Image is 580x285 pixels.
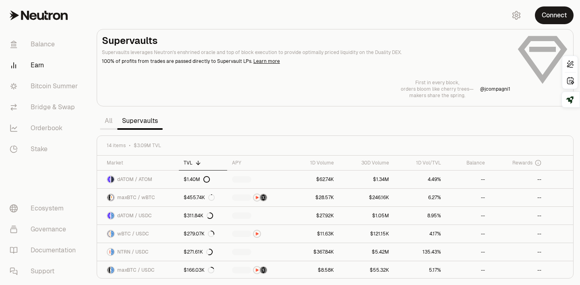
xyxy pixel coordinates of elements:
[102,49,510,56] p: Supervaults leverages Neutron's enshrined oracle and top of block execution to provide optimally ...
[179,207,227,225] a: $311.84K
[446,225,490,243] a: --
[108,194,110,201] img: maxBTC Logo
[253,58,280,64] a: Learn more
[490,243,546,261] a: --
[3,139,87,160] a: Stake
[97,207,179,225] a: dATOM LogoUSDC LogodATOM / USDC
[232,193,284,202] button: NTRNStructured Points
[394,225,445,243] a: 4.17%
[451,160,485,166] div: Balance
[97,225,179,243] a: wBTC LogoUSDC LogowBTC / USDC
[480,86,510,92] a: @jcompagni1
[3,198,87,219] a: Ecosystem
[394,207,445,225] a: 8.95%
[179,225,227,243] a: $279.07K
[108,267,110,273] img: maxBTC Logo
[179,261,227,279] a: $166.03K
[446,261,490,279] a: --
[232,230,284,238] button: NTRN
[344,160,389,166] div: 30D Volume
[232,160,284,166] div: APY
[108,212,110,219] img: dATOM Logo
[184,176,210,183] div: $1.40M
[107,160,174,166] div: Market
[111,267,114,273] img: USDC Logo
[97,171,179,188] a: dATOM LogoATOM LogodATOM / ATOM
[446,207,490,225] a: --
[102,58,510,65] p: 100% of profits from trades are passed directly to Supervault LPs.
[339,207,394,225] a: $1.05M
[107,142,126,149] span: 14 items
[117,113,163,129] a: Supervaults
[184,212,213,219] div: $311.84K
[3,55,87,76] a: Earn
[111,249,114,255] img: USDC Logo
[294,160,334,166] div: 1D Volume
[3,261,87,282] a: Support
[289,225,339,243] a: $11.63K
[117,194,155,201] span: maxBTC / wBTC
[3,118,87,139] a: Orderbook
[339,171,394,188] a: $1.34M
[232,266,284,274] button: NTRNStructured Points
[490,207,546,225] a: --
[117,176,152,183] span: dATOM / ATOM
[111,231,114,237] img: USDC Logo
[446,243,490,261] a: --
[394,261,445,279] a: 5.17%
[394,171,445,188] a: 4.49%
[102,34,510,47] h2: Supervaults
[289,261,339,279] a: $8.58K
[446,189,490,206] a: --
[339,189,394,206] a: $246.16K
[117,231,149,237] span: wBTC / USDC
[401,86,474,92] p: orders bloom like cherry trees—
[184,267,214,273] div: $166.03K
[260,267,267,273] img: Structured Points
[184,160,222,166] div: TVL
[289,207,339,225] a: $27.92K
[490,225,546,243] a: --
[3,219,87,240] a: Governance
[401,79,474,86] p: First in every block,
[289,243,339,261] a: $367.84K
[97,261,179,279] a: maxBTC LogoUSDC LogomaxBTC / USDC
[227,189,288,206] a: NTRNStructured Points
[289,171,339,188] a: $62.74K
[339,243,394,261] a: $5.42M
[117,212,152,219] span: dATOM / USDC
[254,267,260,273] img: NTRN
[394,243,445,261] a: 135.43%
[254,231,260,237] img: NTRN
[184,249,213,255] div: $271.61K
[97,243,179,261] a: NTRN LogoUSDC LogoNTRN / USDC
[111,176,114,183] img: ATOM Logo
[254,194,260,201] img: NTRN
[108,249,110,255] img: NTRN Logo
[117,249,149,255] span: NTRN / USDC
[3,240,87,261] a: Documentation
[3,97,87,118] a: Bridge & Swap
[446,171,490,188] a: --
[401,92,474,99] p: makers share the spring.
[401,79,474,99] a: First in every block,orders bloom like cherry trees—makers share the spring.
[490,171,546,188] a: --
[289,189,339,206] a: $28.57K
[108,176,110,183] img: dATOM Logo
[184,194,215,201] div: $455.74K
[260,194,267,201] img: Structured Points
[179,189,227,206] a: $455.74K
[179,243,227,261] a: $271.61K
[512,160,532,166] span: Rewards
[134,142,161,149] span: $3.09M TVL
[480,86,510,92] p: @ jcompagni1
[227,261,288,279] a: NTRNStructured Points
[227,225,288,243] a: NTRN
[179,171,227,188] a: $1.40M
[339,261,394,279] a: $55.32K
[490,261,546,279] a: --
[490,189,546,206] a: --
[535,6,574,24] button: Connect
[111,194,114,201] img: wBTC Logo
[399,160,441,166] div: 1D Vol/TVL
